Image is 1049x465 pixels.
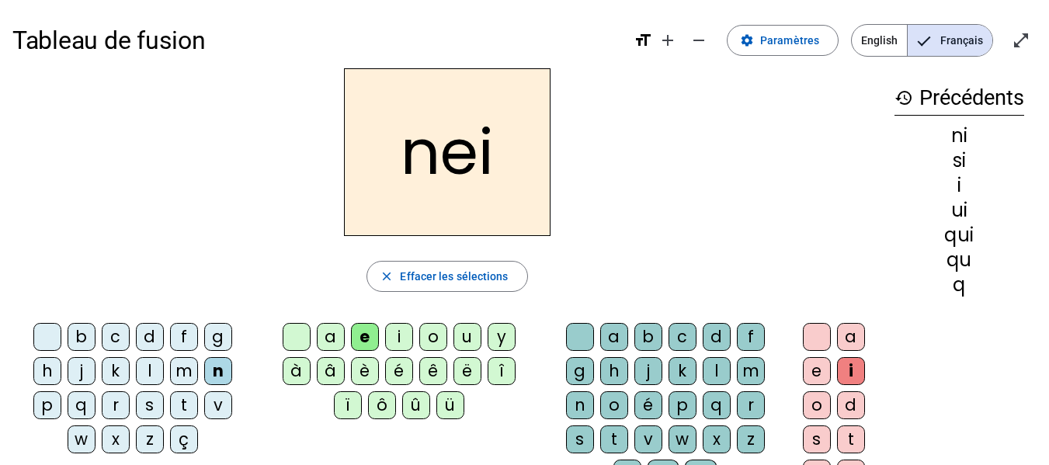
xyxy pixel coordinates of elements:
[740,33,754,47] mat-icon: settings
[894,176,1024,195] div: i
[652,25,683,56] button: Augmenter la taille de la police
[436,391,464,419] div: ü
[658,31,677,50] mat-icon: add
[453,323,481,351] div: u
[1012,31,1030,50] mat-icon: open_in_full
[380,269,394,283] mat-icon: close
[894,251,1024,269] div: qu
[351,323,379,351] div: e
[453,357,481,385] div: ë
[170,425,198,453] div: ç
[400,267,508,286] span: Effacer les sélections
[703,323,731,351] div: d
[837,323,865,351] div: a
[894,81,1024,116] h3: Précédents
[894,127,1024,145] div: ni
[566,357,594,385] div: g
[136,391,164,419] div: s
[368,391,396,419] div: ô
[803,357,831,385] div: e
[634,323,662,351] div: b
[669,391,696,419] div: p
[689,31,708,50] mat-icon: remove
[170,391,198,419] div: t
[488,357,516,385] div: î
[737,323,765,351] div: f
[803,391,831,419] div: o
[102,425,130,453] div: x
[669,425,696,453] div: w
[600,391,628,419] div: o
[419,323,447,351] div: o
[102,323,130,351] div: c
[837,391,865,419] div: d
[170,357,198,385] div: m
[68,391,96,419] div: q
[317,323,345,351] div: a
[33,391,61,419] div: p
[634,357,662,385] div: j
[634,31,652,50] mat-icon: format_size
[703,357,731,385] div: l
[737,357,765,385] div: m
[204,357,232,385] div: n
[402,391,430,419] div: û
[170,323,198,351] div: f
[737,391,765,419] div: r
[894,151,1024,170] div: si
[68,357,96,385] div: j
[669,323,696,351] div: c
[703,425,731,453] div: x
[366,261,527,292] button: Effacer les sélections
[683,25,714,56] button: Diminuer la taille de la police
[703,391,731,419] div: q
[12,16,621,65] h1: Tableau de fusion
[760,31,819,50] span: Paramètres
[600,323,628,351] div: a
[1006,25,1037,56] button: Entrer en plein écran
[669,357,696,385] div: k
[488,323,516,351] div: y
[894,276,1024,294] div: q
[344,68,551,236] h2: nei
[102,391,130,419] div: r
[566,425,594,453] div: s
[385,323,413,351] div: i
[894,201,1024,220] div: ui
[837,357,865,385] div: i
[102,357,130,385] div: k
[894,88,913,107] mat-icon: history
[204,323,232,351] div: g
[634,425,662,453] div: v
[68,323,96,351] div: b
[317,357,345,385] div: â
[600,425,628,453] div: t
[634,391,662,419] div: é
[419,357,447,385] div: ê
[852,25,907,56] span: English
[68,425,96,453] div: w
[837,425,865,453] div: t
[727,25,839,56] button: Paramètres
[803,425,831,453] div: s
[136,357,164,385] div: l
[737,425,765,453] div: z
[600,357,628,385] div: h
[204,391,232,419] div: v
[136,425,164,453] div: z
[566,391,594,419] div: n
[908,25,992,56] span: Français
[851,24,993,57] mat-button-toggle-group: Language selection
[385,357,413,385] div: é
[334,391,362,419] div: ï
[136,323,164,351] div: d
[33,357,61,385] div: h
[351,357,379,385] div: è
[894,226,1024,245] div: qui
[283,357,311,385] div: à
